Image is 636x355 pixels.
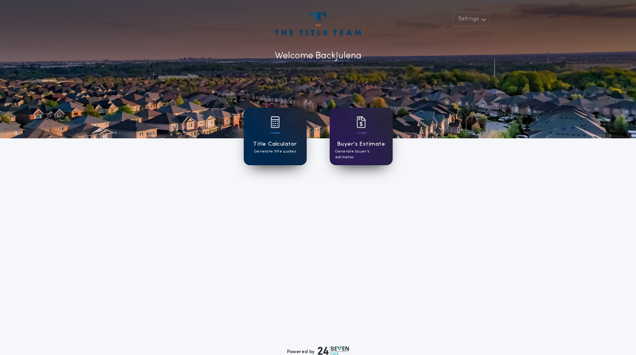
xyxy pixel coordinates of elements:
[335,149,387,160] p: Generate buyer's estimates
[357,116,366,128] img: card icon
[271,116,280,128] img: card icon
[254,149,296,154] p: Generate title quotes
[275,49,362,63] p: Welcome Back Julena
[453,12,489,26] button: Settings
[275,12,361,35] img: account-logo
[337,140,385,149] h1: Buyer's Estimate
[244,108,307,165] a: card iconTitle CalculatorGenerate title quotes
[253,140,297,149] h1: Title Calculator
[330,108,393,165] a: card iconBuyer's EstimateGenerate buyer's estimates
